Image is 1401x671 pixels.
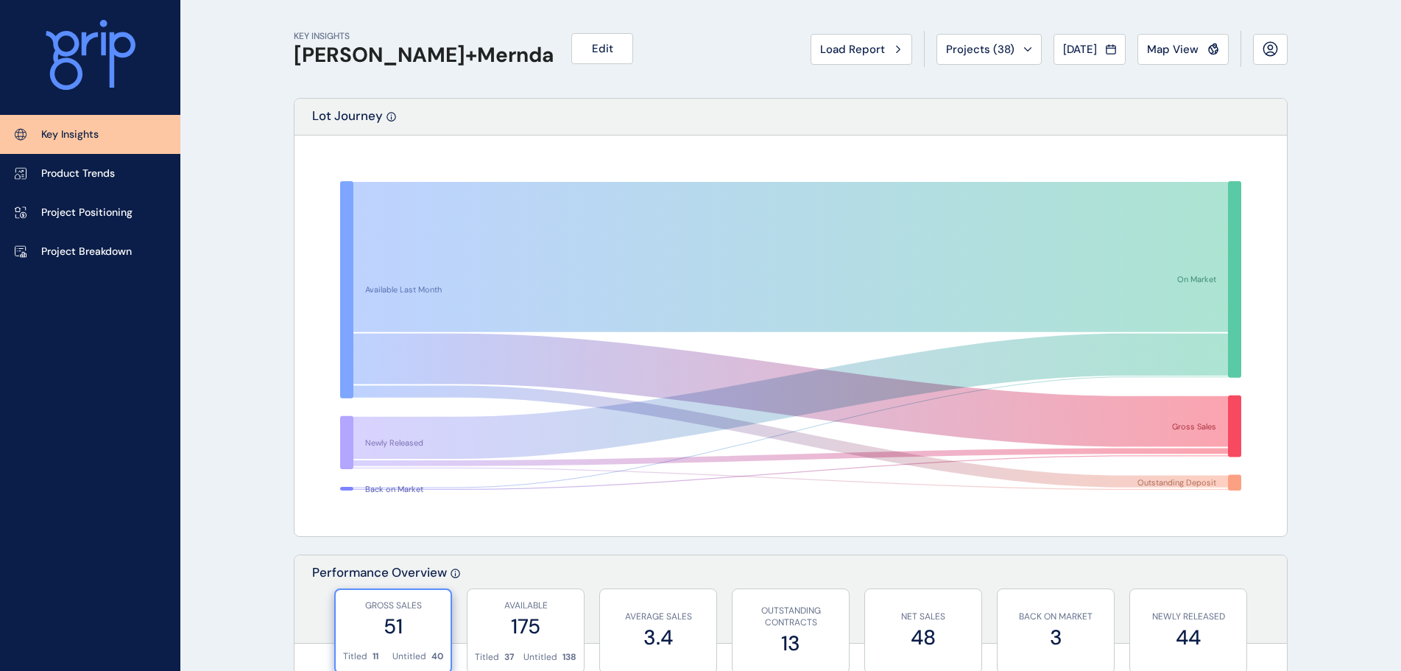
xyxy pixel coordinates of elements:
[523,651,557,664] p: Untitled
[475,600,576,612] p: AVAILABLE
[820,42,885,57] span: Load Report
[475,612,576,641] label: 175
[373,650,378,663] p: 11
[343,600,443,612] p: GROSS SALES
[392,650,426,663] p: Untitled
[343,650,367,663] p: Titled
[872,611,974,623] p: NET SALES
[1005,611,1107,623] p: BACK ON MARKET
[740,629,841,658] label: 13
[607,623,709,652] label: 3.4
[607,611,709,623] p: AVERAGE SALES
[41,166,115,181] p: Product Trends
[41,127,99,142] p: Key Insights
[1005,623,1107,652] label: 3
[1063,42,1097,57] span: [DATE]
[431,650,443,663] p: 40
[740,605,841,630] p: OUTSTANDING CONTRACTS
[872,623,974,652] label: 48
[1137,34,1229,65] button: Map View
[936,34,1042,65] button: Projects (38)
[1137,623,1239,652] label: 44
[294,30,554,43] p: KEY INSIGHTS
[1054,34,1126,65] button: [DATE]
[504,651,514,664] p: 37
[571,33,633,64] button: Edit
[475,651,499,664] p: Titled
[312,108,383,135] p: Lot Journey
[562,651,576,664] p: 138
[312,564,447,643] p: Performance Overview
[1147,42,1199,57] span: Map View
[592,41,613,56] span: Edit
[946,42,1014,57] span: Projects ( 38 )
[343,612,443,641] label: 51
[1137,611,1239,623] p: NEWLY RELEASED
[41,245,132,259] p: Project Breakdown
[811,34,912,65] button: Load Report
[41,205,133,220] p: Project Positioning
[294,43,554,68] h1: [PERSON_NAME]+Mernda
